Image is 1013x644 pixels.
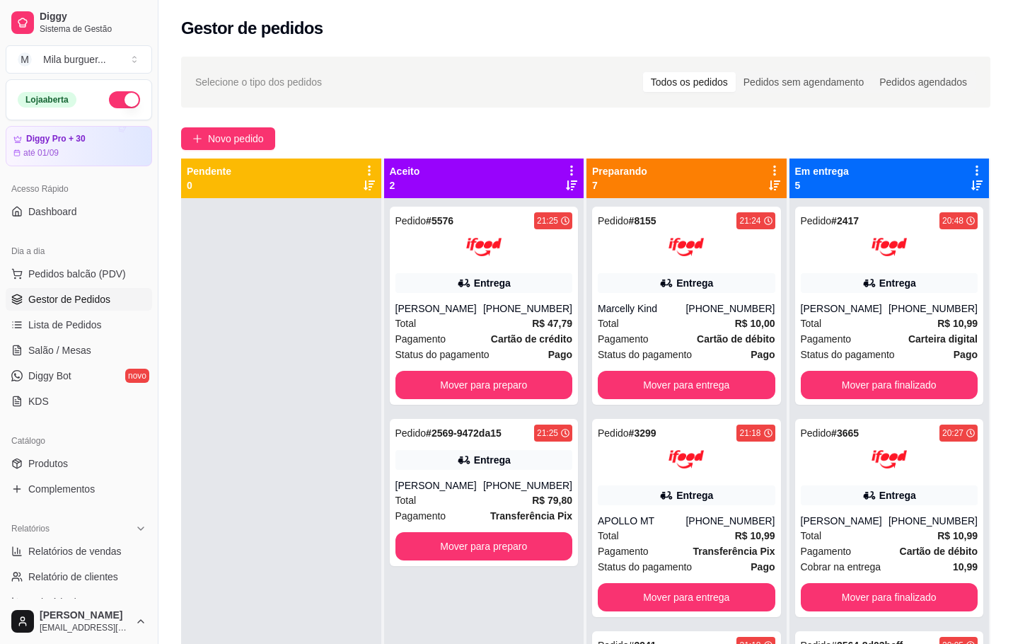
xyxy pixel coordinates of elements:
span: Relatórios de vendas [28,544,122,558]
span: Cobrar na entrega [801,559,881,575]
div: APOLLO MT [598,514,685,528]
strong: Pago [751,561,775,573]
span: Pagamento [598,331,649,347]
div: [PERSON_NAME] [801,514,888,528]
button: [PERSON_NAME][EMAIL_ADDRESS][DOMAIN_NAME] [6,604,152,638]
span: Pedido [395,215,427,226]
span: Total [395,316,417,331]
span: Pedido [598,427,629,439]
a: Relatório de clientes [6,565,152,588]
span: Diggy Bot [28,369,71,383]
a: Gestor de Pedidos [6,288,152,311]
p: 0 [187,178,231,192]
span: Lista de Pedidos [28,318,102,332]
p: Em entrega [795,164,849,178]
div: [PHONE_NUMBER] [483,478,572,493]
a: Relatórios de vendas [6,540,152,563]
span: Complementos [28,482,95,496]
strong: # 3665 [831,427,859,439]
span: Total [598,316,619,331]
strong: # 2569-9472da15 [426,427,502,439]
span: Pagamento [395,508,446,524]
strong: R$ 10,99 [937,530,978,541]
strong: R$ 10,99 [735,530,775,541]
span: Relatório de clientes [28,570,118,584]
a: Lista de Pedidos [6,314,152,336]
p: 7 [592,178,647,192]
button: Mover para finalizado [801,583,978,611]
div: Loja aberta [18,92,76,108]
strong: Pago [548,349,572,360]
span: Total [598,528,619,544]
span: [PERSON_NAME] [40,609,129,622]
div: 21:24 [739,215,760,226]
a: DiggySistema de Gestão [6,6,152,40]
div: Pedidos sem agendamento [736,72,872,92]
span: Status do pagamento [395,347,490,362]
span: Sistema de Gestão [40,23,146,35]
span: Novo pedido [208,131,264,146]
span: Total [801,316,822,331]
strong: R$ 10,99 [937,318,978,329]
img: ifood [872,442,907,477]
a: Diggy Pro + 30até 01/09 [6,126,152,166]
div: 21:18 [739,427,760,439]
button: Novo pedido [181,127,275,150]
span: Dashboard [28,205,77,219]
strong: R$ 47,79 [532,318,572,329]
strong: # 5576 [426,215,453,226]
span: M [18,52,32,67]
strong: # 8155 [629,215,656,226]
article: Diggy Pro + 30 [26,134,86,144]
strong: Transferência Pix [693,546,775,557]
div: [PHONE_NUMBER] [483,301,572,316]
img: ifood [668,442,704,477]
strong: Cartão de crédito [491,333,572,345]
p: Aceito [390,164,420,178]
strong: R$ 79,80 [532,495,572,506]
span: Status do pagamento [598,347,692,362]
div: 20:48 [942,215,963,226]
span: Total [801,528,822,544]
strong: # 2417 [831,215,859,226]
strong: Transferência Pix [490,510,572,522]
span: Produtos [28,456,68,471]
button: Alterar Status [109,91,140,108]
div: Marcelly Kind [598,301,685,316]
span: Salão / Mesas [28,343,91,357]
div: 21:25 [537,427,558,439]
span: Pedido [801,427,832,439]
img: ifood [466,229,502,265]
button: Mover para finalizado [801,371,978,399]
div: Catálogo [6,430,152,452]
a: Relatório de mesas [6,591,152,614]
div: [PERSON_NAME] [801,301,888,316]
strong: R$ 10,00 [735,318,775,329]
a: Dashboard [6,200,152,223]
span: Pagamento [395,331,446,347]
span: KDS [28,394,49,408]
a: Produtos [6,452,152,475]
span: plus [192,134,202,144]
span: Gestor de Pedidos [28,292,110,306]
div: [PHONE_NUMBER] [685,301,775,316]
span: Pedido [598,215,629,226]
div: Acesso Rápido [6,178,152,200]
span: Selecione o tipo dos pedidos [195,74,322,90]
div: [PHONE_NUMBER] [685,514,775,528]
p: 5 [795,178,849,192]
span: Pagamento [801,544,852,559]
button: Select a team [6,45,152,74]
span: [EMAIL_ADDRESS][DOMAIN_NAME] [40,622,129,633]
div: Pedidos agendados [872,72,975,92]
div: Entrega [474,276,511,290]
strong: Carteira digital [908,333,978,345]
a: Salão / Mesas [6,339,152,362]
div: Entrega [879,488,916,502]
span: Pedidos balcão (PDV) [28,267,126,281]
div: Entrega [676,276,713,290]
div: [PERSON_NAME] [395,478,483,493]
strong: Pago [751,349,775,360]
strong: Cartão de débito [697,333,775,345]
div: Dia a dia [6,240,152,263]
